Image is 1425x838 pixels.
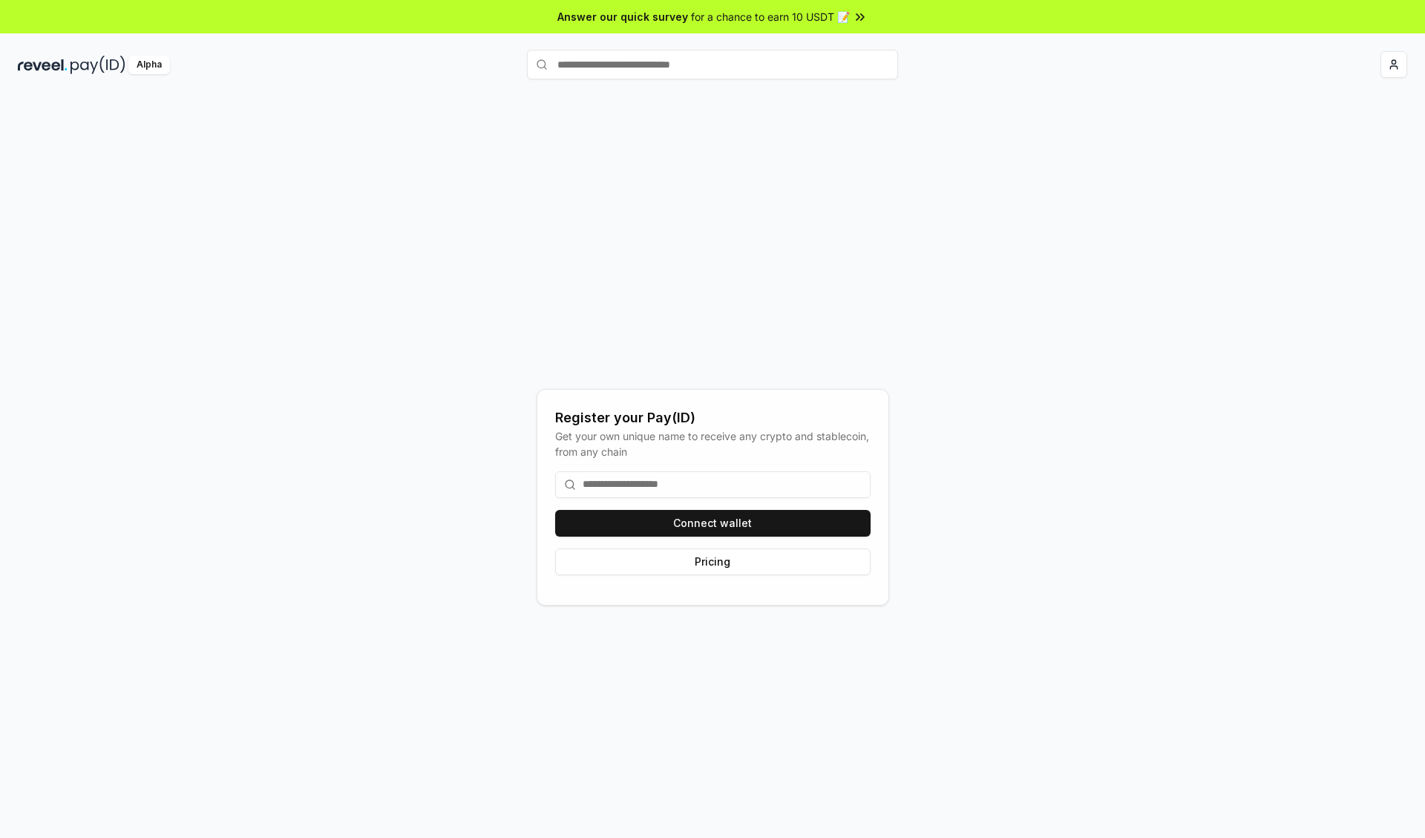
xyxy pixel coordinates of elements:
div: Alpha [128,56,170,74]
button: Pricing [555,549,871,575]
span: for a chance to earn 10 USDT 📝 [691,9,850,24]
img: pay_id [71,56,125,74]
span: Answer our quick survey [557,9,688,24]
img: reveel_dark [18,56,68,74]
div: Register your Pay(ID) [555,407,871,428]
div: Get your own unique name to receive any crypto and stablecoin, from any chain [555,428,871,459]
button: Connect wallet [555,510,871,537]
